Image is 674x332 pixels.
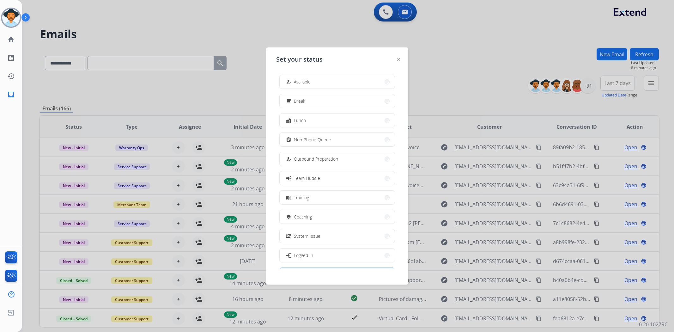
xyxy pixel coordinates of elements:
span: System Issue [294,233,320,239]
mat-icon: free_breakfast [286,98,291,104]
span: Team Huddle [294,175,320,181]
span: Available [294,78,311,85]
button: Break [280,94,395,108]
span: Coaching [294,213,312,220]
mat-icon: home [7,36,15,43]
span: Break [294,98,305,104]
mat-icon: history [7,72,15,80]
img: avatar [2,9,20,27]
mat-icon: fastfood [286,118,291,123]
p: 0.20.1027RC [639,321,668,328]
mat-icon: campaign [285,175,291,181]
mat-icon: assignment [286,137,291,142]
button: Logged In [280,249,395,262]
mat-icon: how_to_reg [286,79,291,84]
mat-icon: phonelink_off [286,233,291,239]
button: Offline [280,268,395,281]
mat-icon: inbox [7,91,15,98]
img: close-button [397,58,400,61]
button: System Issue [280,229,395,243]
span: Non-Phone Queue [294,136,331,143]
mat-icon: school [286,214,291,219]
button: Coaching [280,210,395,224]
button: Training [280,191,395,204]
span: Outbound Preparation [294,156,338,162]
mat-icon: list_alt [7,54,15,62]
button: Team Huddle [280,171,395,185]
span: Logged In [294,252,313,259]
button: Available [280,75,395,89]
span: Lunch [294,117,306,124]
span: Set your status [276,55,323,64]
mat-icon: login [285,252,291,258]
mat-icon: how_to_reg [286,156,291,162]
span: Training [294,194,309,201]
button: Outbound Preparation [280,152,395,166]
button: Lunch [280,114,395,127]
button: Non-Phone Queue [280,133,395,146]
mat-icon: menu_book [286,195,291,200]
